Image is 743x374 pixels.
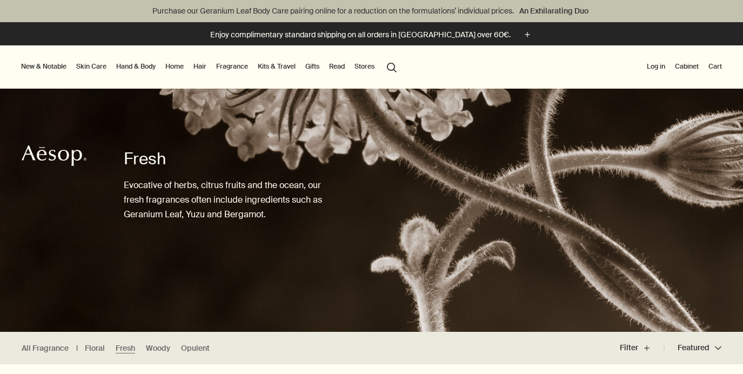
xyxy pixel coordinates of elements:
button: Stores [352,60,377,73]
svg: Aesop [22,145,86,166]
button: Cart [706,60,724,73]
a: Woody [146,343,170,353]
a: Hand & Body [114,60,158,73]
a: An Exhilarating Duo [517,5,591,17]
p: Purchase our Geranium Leaf Body Care pairing online for a reduction on the formulations’ individu... [11,5,732,17]
a: Fragrance [214,60,250,73]
a: Home [163,60,186,73]
a: All Fragrance [22,343,69,353]
a: Opulent [181,343,210,353]
a: Aesop [19,142,89,172]
button: New & Notable [19,60,69,73]
nav: primary [19,45,401,89]
a: Gifts [303,60,322,73]
a: Fresh [116,343,135,353]
h1: Fresh [124,148,328,170]
button: Enjoy complimentary standard shipping on all orders in [GEOGRAPHIC_DATA] over 60€. [210,29,533,41]
nav: supplementary [645,45,724,89]
button: Log in [645,60,667,73]
a: Skin Care [74,60,109,73]
a: Cabinet [673,60,701,73]
p: Evocative of herbs, citrus fruits and the ocean, our fresh fragrances often include ingredients s... [124,178,328,222]
button: Filter [620,335,664,361]
a: Read [327,60,347,73]
a: Floral [85,343,105,353]
p: Enjoy complimentary standard shipping on all orders in [GEOGRAPHIC_DATA] over 60€. [210,29,511,41]
a: Kits & Travel [256,60,298,73]
button: Open search [382,56,401,77]
a: Hair [191,60,209,73]
button: Featured [664,335,721,361]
